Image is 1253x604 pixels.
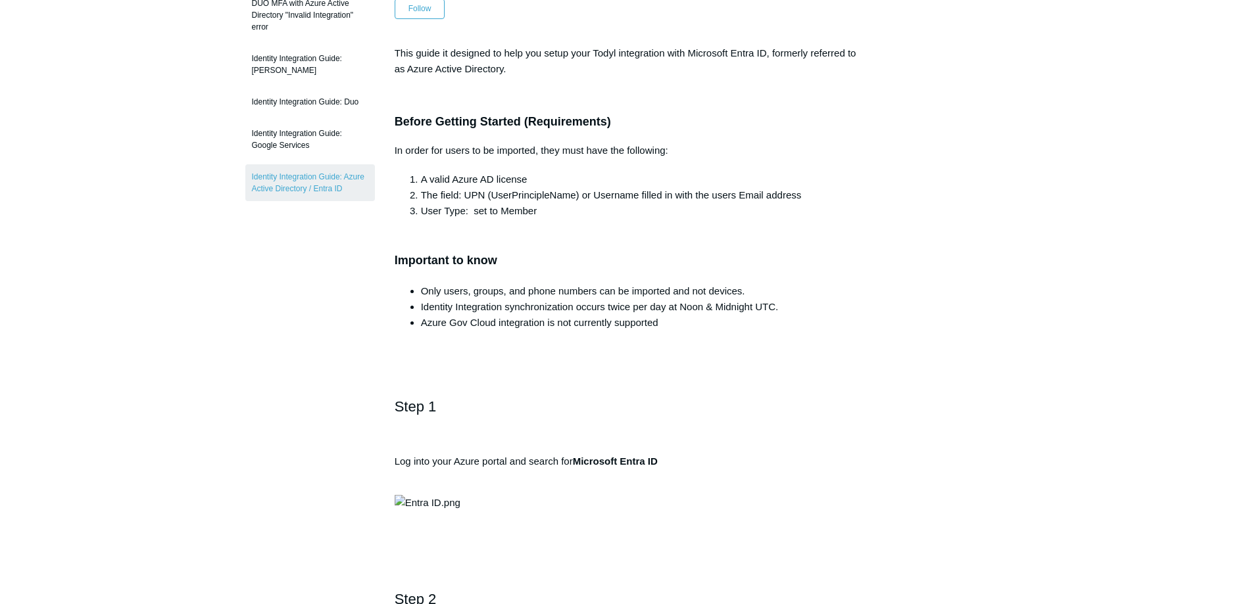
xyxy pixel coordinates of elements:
li: Only users, groups, and phone numbers can be imported and not devices. [421,283,859,299]
p: This guide it designed to help you setup your Todyl integration with Microsoft Entra ID, formerly... [395,45,859,77]
p: In order for users to be imported, they must have the following: [395,143,859,158]
a: Identity Integration Guide: [PERSON_NAME] [245,46,375,83]
a: Identity Integration Guide: Google Services [245,121,375,158]
strong: Microsoft Entra ID [573,455,658,467]
li: Azure Gov Cloud integration is not currently supported [421,315,859,331]
a: Identity Integration Guide: Duo [245,89,375,114]
p: Log into your Azure portal and search for [395,453,859,485]
h3: Important to know [395,232,859,270]
h3: Before Getting Started (Requirements) [395,112,859,131]
h2: Step 1 [395,395,859,441]
li: A valid Azure AD license [421,172,859,187]
li: The field: UPN (UserPrincipleName) or Username filled in with the users Email address [421,187,859,203]
li: User Type: set to Member [421,203,859,219]
li: Identity Integration synchronization occurs twice per day at Noon & Midnight UTC. [421,299,859,315]
img: Entra ID.png [395,495,460,511]
a: Identity Integration Guide: Azure Active Directory / Entra ID [245,164,375,201]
